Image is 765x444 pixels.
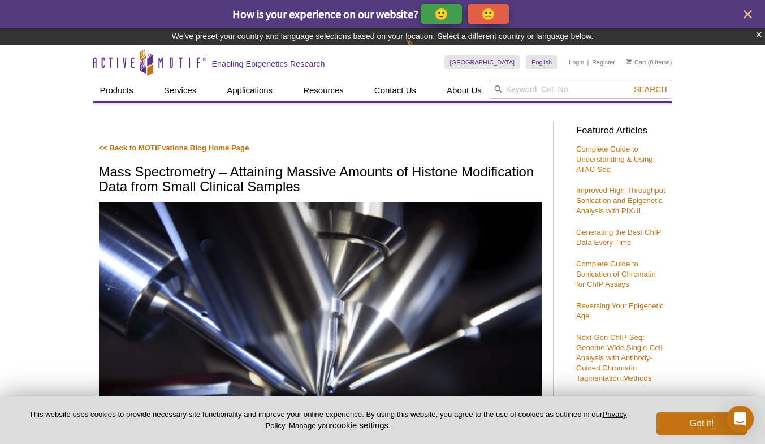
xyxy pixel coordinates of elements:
[99,165,542,196] h1: Mass Spectrometry – Attaining Massive Amounts of Histone Modification Data from Small Clinical Sa...
[440,80,489,101] a: About Us
[626,58,646,66] a: Cart
[755,28,762,41] button: ×
[576,260,656,288] a: Complete Guide to Sonication of Chromatin for ChIP Assays
[576,145,653,174] a: Complete Guide to Understanding & Using ATAC-Seq
[626,59,632,64] img: Your Cart
[630,84,670,94] button: Search
[212,59,325,69] h2: Enabling Epigenetics Research
[99,202,542,418] img: Mass Spectrometry blog
[741,7,755,21] button: close
[434,7,448,21] p: 🙂
[444,55,521,69] a: [GEOGRAPHIC_DATA]
[576,228,661,247] a: Generating the Best ChIP Data Every Time
[296,80,351,101] a: Resources
[592,58,615,66] a: Register
[220,80,279,101] a: Applications
[368,80,423,101] a: Contact Us
[232,7,418,21] span: How is your experience on our website?
[587,55,589,69] li: |
[526,55,557,69] a: English
[18,409,638,431] p: This website uses cookies to provide necessary site functionality and improve your online experie...
[157,80,204,101] a: Services
[406,37,436,63] img: Change Here
[576,186,665,215] a: Improved High-Throughput Sonication and Epigenetic Analysis with PIXUL
[656,412,747,435] button: Got it!
[481,7,495,21] p: 🙁
[489,80,672,99] input: Keyword, Cat. No.
[576,395,662,424] a: Targeting Epigenetic Enzymes for Drug Discovery & Development
[576,333,662,382] a: Next-Gen ChIP-Seq: Genome-Wide Single-Cell Analysis with Antibody-Guided Chromatin Tagmentation M...
[99,144,249,152] a: << Back to MOTIFvations Blog Home Page
[93,80,140,101] a: Products
[576,301,664,320] a: Reversing Your Epigenetic Age
[332,420,388,430] button: cookie settings
[727,406,754,433] div: Open Intercom Messenger
[626,55,672,69] li: (0 items)
[265,410,626,429] a: Privacy Policy
[576,126,667,136] h3: Featured Articles
[569,58,584,66] a: Login
[634,85,667,94] span: Search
